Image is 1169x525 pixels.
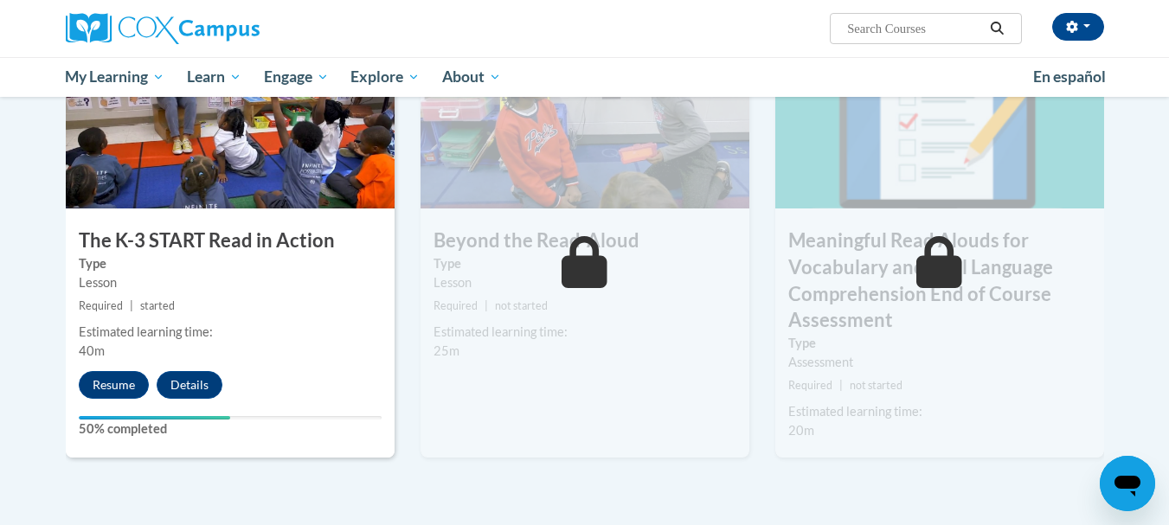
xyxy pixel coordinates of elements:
a: My Learning [55,57,177,97]
h3: Beyond the Read-Aloud [421,227,749,254]
label: 50% completed [79,419,382,439]
span: Required [788,379,832,392]
div: Lesson [79,273,382,292]
span: 25m [434,343,459,358]
span: Required [79,299,123,312]
h3: The K-3 START Read in Action [66,227,395,254]
iframe: Button to launch messaging window [1100,456,1155,511]
button: Resume [79,371,149,399]
div: Main menu [40,57,1130,97]
span: not started [495,299,548,312]
label: Type [788,334,1091,353]
div: Estimated learning time: [788,402,1091,421]
label: Type [434,254,736,273]
input: Search Courses [845,18,984,39]
div: Assessment [788,353,1091,372]
img: Course Image [775,35,1104,208]
button: Search [984,18,1010,39]
a: Explore [339,57,431,97]
span: | [839,379,843,392]
img: Cox Campus [66,13,260,44]
h3: Meaningful Read Alouds for Vocabulary and Oral Language Comprehension End of Course Assessment [775,227,1104,334]
span: 20m [788,423,814,438]
div: Estimated learning time: [434,323,736,342]
span: not started [850,379,902,392]
span: My Learning [65,67,164,87]
img: Course Image [421,35,749,208]
span: Required [434,299,478,312]
span: Explore [350,67,420,87]
span: | [485,299,488,312]
span: About [442,67,501,87]
div: Estimated learning time: [79,323,382,342]
button: Details [157,371,222,399]
div: Your progress [79,416,230,419]
button: Account Settings [1052,13,1104,41]
a: Cox Campus [66,13,395,44]
img: Course Image [66,35,395,208]
div: Lesson [434,273,736,292]
label: Type [79,254,382,273]
span: started [140,299,175,312]
span: | [130,299,133,312]
span: 40m [79,343,105,358]
a: Learn [176,57,253,97]
a: About [431,57,512,97]
a: Engage [253,57,340,97]
a: En español [1022,59,1117,95]
span: Learn [187,67,241,87]
span: Engage [264,67,329,87]
span: En español [1033,67,1106,86]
